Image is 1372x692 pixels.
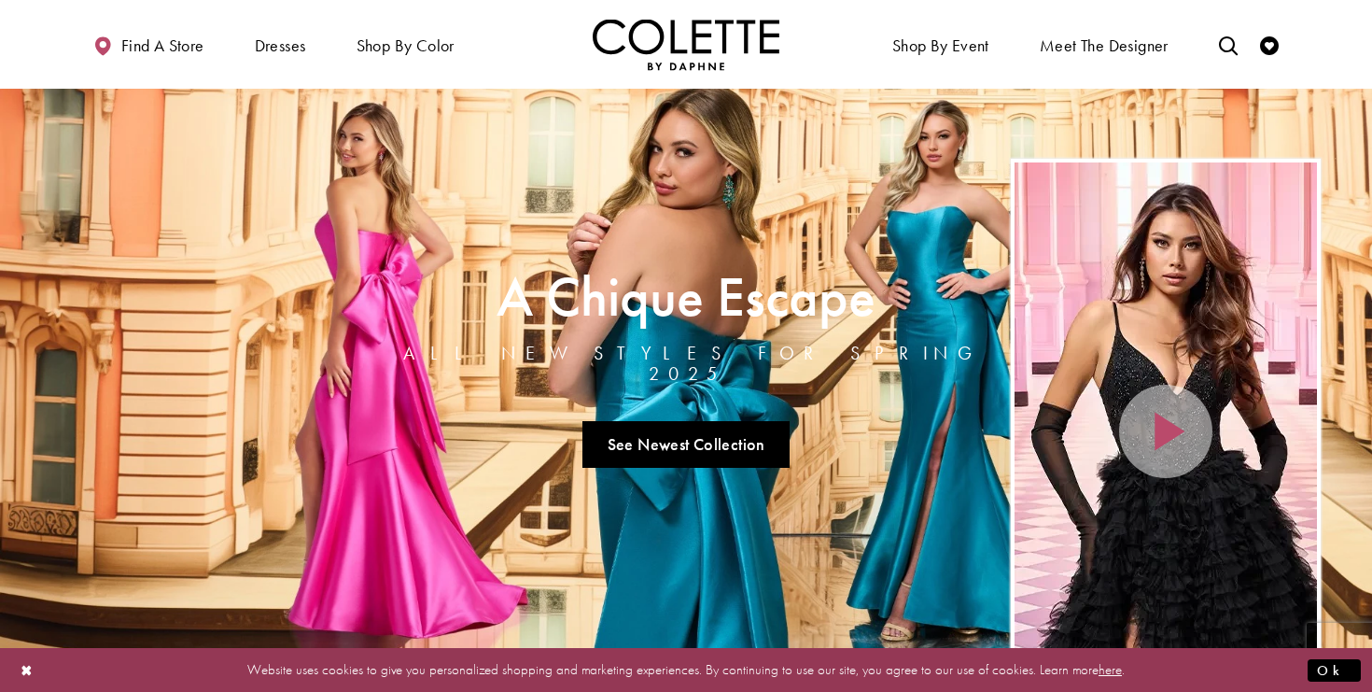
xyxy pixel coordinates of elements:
a: Visit Home Page [593,19,779,70]
span: Shop by color [352,19,459,70]
a: Check Wishlist [1255,19,1283,70]
a: here [1099,660,1122,679]
a: See Newest Collection A Chique Escape All New Styles For Spring 2025 [582,421,790,468]
span: Meet the designer [1040,36,1169,55]
button: Close Dialog [11,654,43,686]
a: Toggle search [1214,19,1242,70]
span: Dresses [255,36,306,55]
span: Find a store [121,36,204,55]
span: Dresses [250,19,311,70]
img: Colette by Daphne [593,19,779,70]
p: Website uses cookies to give you personalized shopping and marketing experiences. By continuing t... [134,657,1238,683]
a: Meet the designer [1035,19,1173,70]
ul: Slider Links [361,414,1011,475]
span: Shop by color [357,36,455,55]
span: Shop By Event [892,36,989,55]
button: Submit Dialog [1308,658,1361,682]
span: Shop By Event [888,19,994,70]
a: Find a store [89,19,208,70]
